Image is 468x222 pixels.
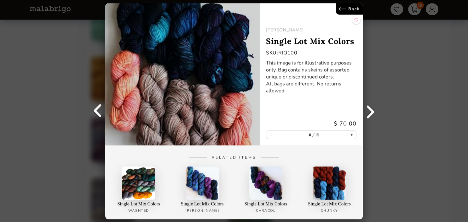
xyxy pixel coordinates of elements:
[266,27,356,33] p: [PERSON_NAME]
[122,166,155,199] img: 0.jpg
[186,166,219,199] img: 0.jpg
[266,49,356,56] p: SKU: RIO100
[146,155,322,160] p: Related Items
[266,36,356,46] p: Single Lot Mix Colors
[245,201,287,206] p: Single Lot Mix Colors
[347,131,356,139] button: +
[299,166,360,216] a: Single Lot Mix ColorsChunky
[266,120,356,127] p: $ 70.00
[108,166,169,216] a: Single Lot Mix ColorsWashted
[236,166,296,216] a: Single Lot Mix ColorsCaracol
[172,166,233,216] a: Single Lot Mix Colors[PERSON_NAME]
[311,132,320,137] label: 15
[321,208,338,213] p: Chunky
[256,208,275,213] p: Caracol
[308,201,350,206] p: Single Lot Mix Colors
[266,59,356,94] div: This image is for illustrative purposes only. Bag contains skeins of assorted unique or discontin...
[117,201,160,206] p: Single Lot Mix Colors
[313,166,346,199] img: 0.jpg
[336,3,363,15] a: Back
[128,208,149,213] p: Washted
[249,166,282,199] img: 0.jpg
[185,208,219,213] p: [PERSON_NAME]
[105,3,260,145] img: Single Lot Mix Colors
[181,201,223,206] p: Single Lot Mix Colors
